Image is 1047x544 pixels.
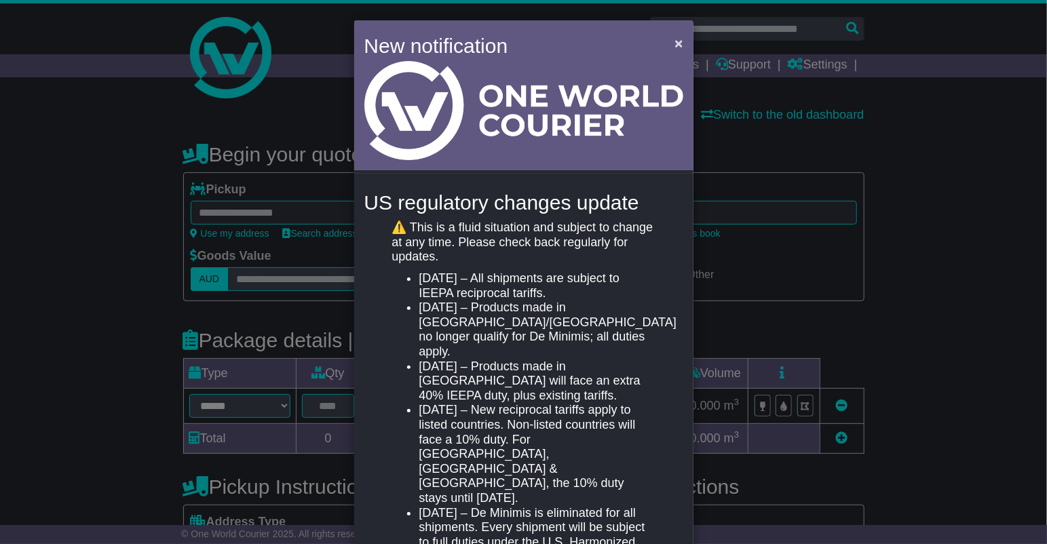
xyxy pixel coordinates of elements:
li: [DATE] – Products made in [GEOGRAPHIC_DATA] will face an extra 40% IEEPA duty, plus existing tari... [419,360,655,404]
h4: New notification [364,31,655,61]
span: × [674,35,683,51]
p: ⚠️ This is a fluid situation and subject to change at any time. Please check back regularly for u... [392,220,655,265]
img: Light [364,61,683,160]
li: [DATE] – All shipments are subject to IEEPA reciprocal tariffs. [419,271,655,300]
h4: US regulatory changes update [364,191,683,214]
button: Close [668,29,689,57]
li: [DATE] – Products made in [GEOGRAPHIC_DATA]/[GEOGRAPHIC_DATA] no longer qualify for De Minimis; a... [419,300,655,359]
li: [DATE] – New reciprocal tariffs apply to listed countries. Non-listed countries will face a 10% d... [419,403,655,505]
